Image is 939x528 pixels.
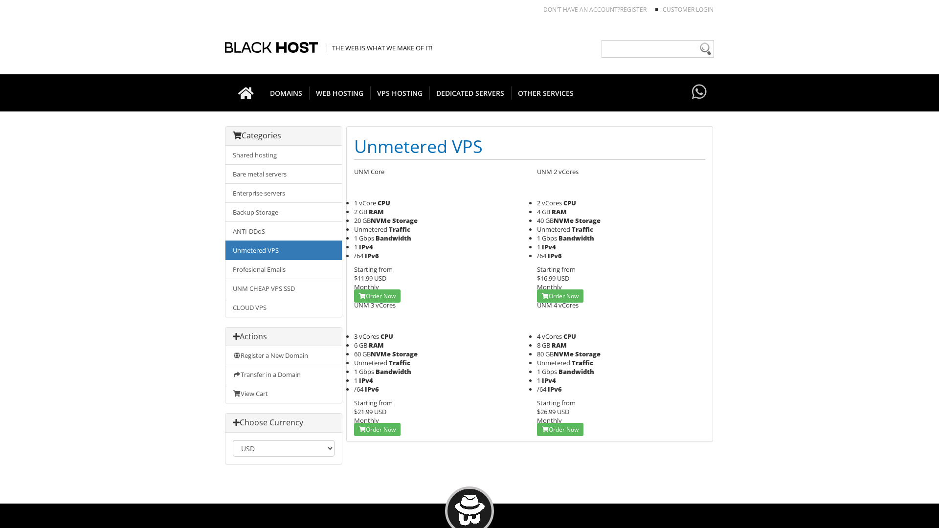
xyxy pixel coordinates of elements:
span: 8 GB [537,341,550,350]
b: IPv6 [365,251,379,260]
span: /64 [537,385,546,394]
b: Traffic [389,225,410,234]
input: Need help? [602,40,714,58]
h3: Choose Currency [233,418,335,427]
a: Have questions? [690,74,709,110]
span: 2 vCores [537,198,562,207]
a: Register a New Domain [225,346,342,365]
b: Storage [392,350,418,358]
a: Order Now [537,423,583,436]
span: OTHER SERVICES [511,87,581,100]
span: 1 [354,242,358,251]
a: Customer Login [663,5,714,14]
li: Don't have an account? [529,5,647,14]
h3: Actions [233,332,335,341]
b: Storage [575,350,601,358]
a: Profesional Emails [225,260,342,279]
span: 3 vCores [354,332,379,341]
span: /64 [537,251,546,260]
span: Unmetered [537,225,570,234]
b: NVMe [554,216,574,225]
a: Transfer in a Domain [225,365,342,384]
span: Unmetered [537,358,570,367]
a: Order Now [354,289,401,303]
span: $16.99 USD [537,274,569,283]
span: 1 Gbps [354,367,374,376]
span: 4 vCores [537,332,562,341]
span: 1 Gbps [354,234,374,242]
b: RAM [369,341,384,350]
a: Enterprise servers [225,183,342,203]
span: UNM 3 vCores [354,301,396,309]
span: 1 [537,376,540,385]
b: Bandwidth [559,367,594,376]
b: IPv4 [359,376,373,385]
span: $11.99 USD [354,274,386,283]
a: Order Now [354,423,401,436]
span: 4 GB [537,207,550,216]
a: WEB HOSTING [309,74,371,111]
span: $26.99 USD [537,407,569,416]
b: Bandwidth [559,234,594,242]
b: NVMe [371,350,391,358]
span: VPS HOSTING [370,87,430,100]
a: Unmetered VPS [225,241,342,260]
span: Unmetered [354,225,387,234]
b: Traffic [389,358,410,367]
span: UNM 4 vCores [537,301,579,309]
div: Starting from Monthly [537,398,705,425]
span: UNM 2 vCores [537,167,579,176]
span: The Web is what we make of it! [327,44,432,52]
span: 1 vCore [354,198,376,207]
b: IPv6 [548,251,562,260]
a: Backup Storage [225,202,342,222]
a: Shared hosting [225,146,342,165]
img: BlackHOST mascont, Blacky. [454,495,485,526]
h1: Unmetered VPS [354,134,705,160]
span: 20 GB [354,216,391,225]
a: VPS HOSTING [370,74,430,111]
a: REGISTER [620,5,647,14]
b: CPU [378,198,390,207]
span: 80 GB [537,350,574,358]
b: NVMe [554,350,574,358]
b: CPU [563,332,576,341]
span: WEB HOSTING [309,87,371,100]
span: 1 [537,242,540,251]
a: OTHER SERVICES [511,74,581,111]
b: RAM [369,207,384,216]
b: IPv6 [548,385,562,394]
span: /64 [354,251,363,260]
b: RAM [552,207,567,216]
span: /64 [354,385,363,394]
b: Traffic [572,225,593,234]
a: DOMAINS [263,74,310,111]
b: IPv6 [365,385,379,394]
span: Unmetered [354,358,387,367]
span: UNM Core [354,167,384,176]
a: UNM CHEAP VPS SSD [225,279,342,298]
b: IPv4 [542,242,556,251]
a: CLOUD VPS [225,298,342,317]
b: Bandwidth [376,234,411,242]
b: Storage [575,216,601,225]
b: CPU [380,332,393,341]
b: Bandwidth [376,367,411,376]
div: Starting from Monthly [537,265,705,291]
span: 1 Gbps [537,234,557,242]
span: 60 GB [354,350,391,358]
a: DEDICATED SERVERS [429,74,512,111]
a: ANTI-DDoS [225,221,342,241]
span: DOMAINS [263,87,310,100]
b: IPv4 [359,242,373,251]
span: 1 Gbps [537,367,557,376]
b: CPU [563,198,576,207]
b: IPv4 [542,376,556,385]
a: Order Now [537,289,583,303]
span: DEDICATED SERVERS [429,87,512,100]
span: 1 [354,376,358,385]
div: Starting from Monthly [354,398,522,425]
b: RAM [552,341,567,350]
a: Bare metal servers [225,164,342,184]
